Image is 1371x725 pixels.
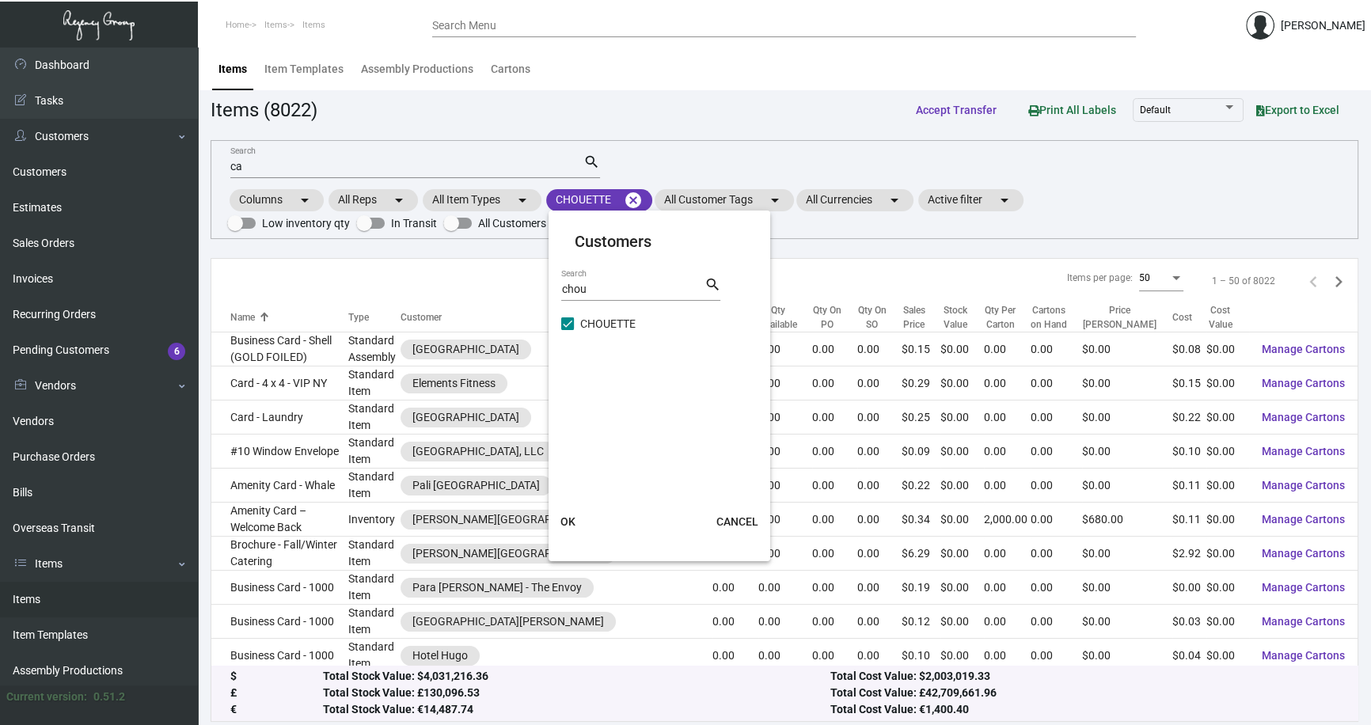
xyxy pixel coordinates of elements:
[6,689,87,705] div: Current version:
[93,689,125,705] div: 0.51.2
[580,314,636,333] span: CHOUETTE
[704,275,720,294] mat-icon: search
[703,507,770,536] button: CANCEL
[574,230,745,253] mat-card-title: Customers
[560,515,575,528] span: OK
[716,515,758,528] span: CANCEL
[542,507,593,536] button: OK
